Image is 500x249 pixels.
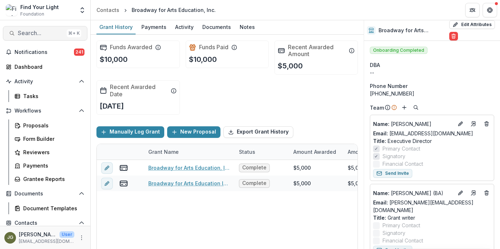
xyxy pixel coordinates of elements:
p: Grant writer [373,214,491,221]
a: Payments [12,160,87,172]
button: Open Activity [3,76,87,87]
div: Status [235,144,289,160]
a: Grant History [96,20,136,34]
img: Find Your Light [6,4,17,16]
button: Partners [465,3,480,17]
span: Name : [373,121,389,127]
button: Open Workflows [3,105,87,117]
p: $10,000 [189,54,217,65]
a: Go to contact [468,118,479,130]
div: Grant Name [144,144,235,160]
span: Signatory [383,229,405,237]
button: Search [412,103,420,112]
span: Complete [242,165,266,171]
p: $10,000 [100,54,128,65]
h2: Recent Awarded Date [110,84,168,97]
div: Grantee Reports [23,175,82,183]
nav: breadcrumb [94,5,219,15]
div: Payments [23,162,82,169]
button: Search... [3,26,87,41]
a: Name: [PERSON_NAME] [373,120,453,128]
button: New Proposal [167,126,220,138]
button: Open Documents [3,188,87,199]
p: Team [370,104,384,111]
p: Amount Paid [348,148,380,156]
button: Open entity switcher [77,3,87,17]
button: Deletes [482,189,491,197]
a: Go to contact [468,187,479,199]
div: Contacts [96,6,119,14]
div: Payments [139,22,169,32]
a: Broadway for Arts Education Inc/[PERSON_NAME]-2024 [148,180,230,187]
span: Primary Contact [383,221,420,229]
div: Proposals [23,122,82,129]
div: Amount Awarded [289,144,343,160]
button: More [77,233,86,242]
button: Add [400,103,409,112]
div: Broadway for Arts Education, Inc. [132,6,216,14]
div: Documents [199,22,234,32]
div: Find Your Light [20,3,59,11]
p: User [59,231,74,238]
div: Grant Name [144,148,183,156]
button: Open Contacts [3,217,87,229]
span: Email: [373,199,388,206]
button: Deletes [482,119,491,128]
a: Grantee Reports [12,173,87,185]
p: [PERSON_NAME] (BA) [373,189,453,197]
span: Onboarding Completed [370,47,427,54]
a: Form Builder [12,133,87,145]
div: Document Templates [23,204,82,212]
span: Title : [373,215,386,221]
h2: Funds Paid [199,44,228,51]
button: Send Invite [373,169,412,178]
span: Title : [373,138,386,144]
div: Amount Paid [343,144,398,160]
span: Notifications [15,49,74,55]
a: Notes [237,20,258,34]
span: Financial Contact [383,160,423,168]
span: DBA [370,61,380,69]
span: Contacts [15,220,76,226]
span: Name : [373,190,389,196]
div: $5,000 [293,164,311,172]
span: Search... [18,30,64,37]
h2: Broadway for Arts Education, Inc. [379,28,447,34]
a: Payments [139,20,169,34]
div: $5,000 [293,180,311,187]
span: Activity [15,79,76,85]
div: Dashboard [15,63,82,71]
button: edit [101,162,113,173]
div: Form Builder [23,135,82,143]
button: Manually Log Grant [96,126,164,138]
div: Amount Awarded [289,148,340,156]
span: Signatory [383,152,405,160]
div: Notes [237,22,258,32]
a: Contacts [94,5,122,15]
div: Activity [172,22,197,32]
p: $5,000 [278,60,303,71]
div: Tasks [23,92,82,100]
div: Grant History [96,22,136,32]
p: [PERSON_NAME] [373,120,453,128]
a: Documents [199,20,234,34]
span: 241 [74,48,84,56]
span: Foundation [20,11,44,17]
span: Financial Contact [383,237,423,244]
a: Document Templates [12,202,87,214]
div: Reviewers [23,148,82,156]
button: Get Help [483,3,497,17]
a: Email: [EMAIL_ADDRESS][DOMAIN_NAME] [373,130,473,137]
button: Notifications241 [3,46,87,58]
h2: Recent Awarded Amount [288,44,346,58]
div: Jake Goldbas [7,235,13,240]
div: $5,000 [348,164,365,172]
span: Phone Number [370,82,408,90]
button: Delete [449,32,458,41]
span: Documents [15,191,76,197]
p: [DATE] [100,101,124,111]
